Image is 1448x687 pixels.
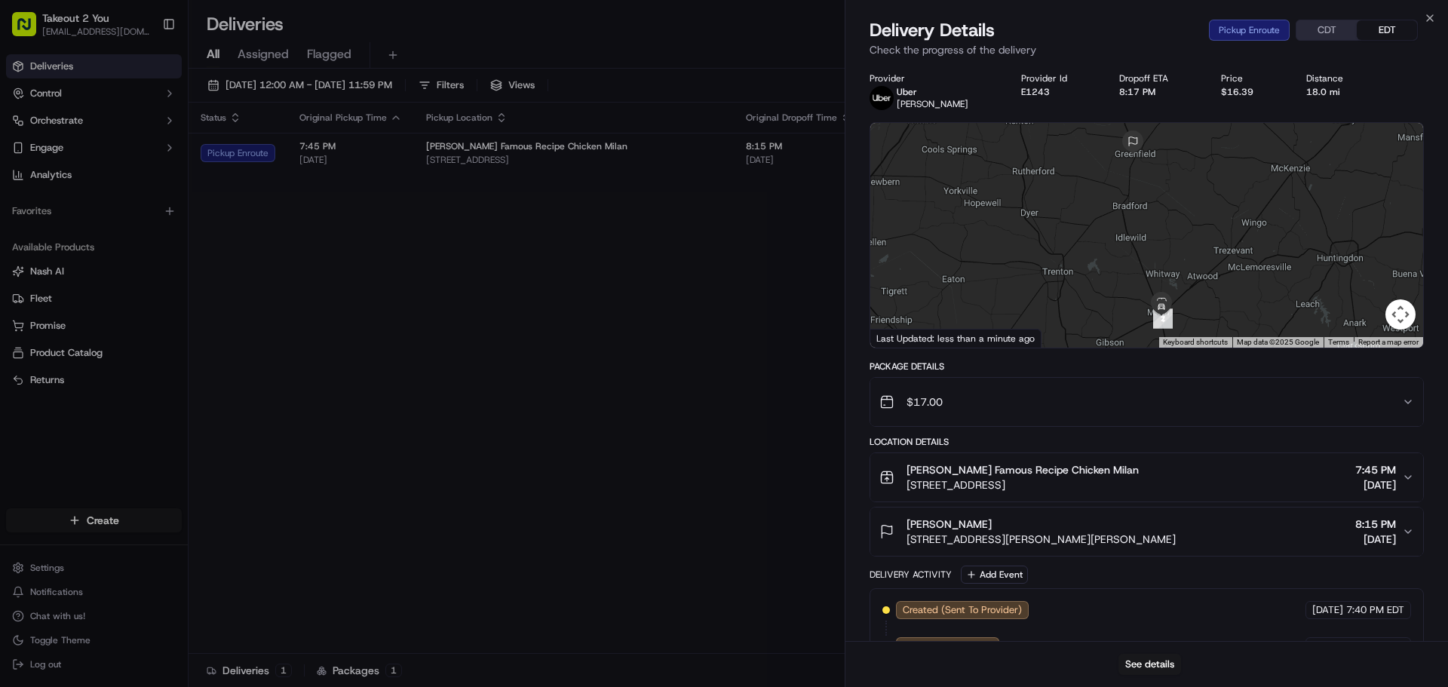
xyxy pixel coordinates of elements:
span: Map data ©2025 Google [1237,338,1319,346]
span: 7:40 PM EDT [1346,603,1404,617]
span: [DATE] [1355,477,1396,492]
img: uber-new-logo.jpeg [870,86,894,110]
span: $17.00 [907,394,943,409]
button: $17.00 [870,378,1423,426]
span: Created (Sent To Provider) [903,603,1022,617]
img: Nash [15,15,45,45]
div: Dropoff ETA [1119,72,1197,84]
div: Provider Id [1021,72,1096,84]
span: [DATE] [1312,603,1343,617]
span: [DATE] [1355,532,1396,547]
p: Uber [897,86,968,98]
button: [PERSON_NAME] Famous Recipe Chicken Milan[STREET_ADDRESS]7:45 PM[DATE] [870,453,1423,501]
span: API Documentation [143,337,242,352]
div: We're available if you need us! [68,159,207,171]
button: Add Event [961,566,1028,584]
a: 💻API Documentation [121,331,248,358]
div: 18.0 mi [1306,86,1372,98]
div: 📗 [15,339,27,351]
button: E1243 [1021,86,1050,98]
div: 8:17 PM [1119,86,1197,98]
button: Map camera controls [1385,299,1416,330]
button: Keyboard shortcuts [1163,337,1228,348]
a: 📗Knowledge Base [9,331,121,358]
button: EDT [1357,20,1417,40]
button: See all [234,193,275,211]
span: 8:15 PM [1355,517,1396,532]
span: [STREET_ADDRESS][PERSON_NAME][PERSON_NAME] [907,532,1176,547]
img: 1736555255976-a54dd68f-1ca7-489b-9aae-adbdc363a1c4 [15,144,42,171]
span: [DATE] [1312,639,1343,653]
span: Not Assigned Driver [903,639,992,653]
button: See details [1118,654,1181,675]
div: 💻 [127,339,140,351]
div: Location Details [870,436,1424,448]
div: Package Details [870,360,1424,373]
span: Pylon [150,374,183,385]
span: [PERSON_NAME] Famous Recipe Chicken Milan [907,462,1139,477]
span: [DATE] [58,234,89,246]
div: Provider [870,72,997,84]
span: 7:45 PM [1355,462,1396,477]
div: Start new chat [68,144,247,159]
p: Welcome 👋 [15,60,275,84]
div: Past conversations [15,196,101,208]
a: Open this area in Google Maps (opens a new window) [874,328,924,348]
div: Last Updated: less than a minute ago [870,329,1042,348]
span: Knowledge Base [30,337,115,352]
span: [PERSON_NAME] [47,274,122,287]
div: Delivery Activity [870,569,952,581]
span: [PERSON_NAME] [897,98,968,110]
div: $16.39 [1221,86,1282,98]
button: [PERSON_NAME][STREET_ADDRESS][PERSON_NAME][PERSON_NAME]8:15 PM[DATE] [870,508,1423,556]
span: 7:40 PM EDT [1346,639,1404,653]
button: CDT [1296,20,1357,40]
input: Got a question? Start typing here... [39,97,271,113]
div: Price [1221,72,1282,84]
span: Delivery Details [870,18,995,42]
span: • [125,274,130,287]
img: 1736555255976-a54dd68f-1ca7-489b-9aae-adbdc363a1c4 [30,275,42,287]
span: • [50,234,55,246]
span: [PERSON_NAME] [907,517,992,532]
span: [DATE] [133,274,164,287]
a: Terms (opens in new tab) [1328,338,1349,346]
img: 1732323095091-59ea418b-cfe3-43c8-9ae0-d0d06d6fd42c [32,144,59,171]
a: Report a map error [1358,338,1419,346]
button: Start new chat [256,149,275,167]
p: Check the progress of the delivery [870,42,1424,57]
span: [STREET_ADDRESS] [907,477,1139,492]
img: Liam S. [15,260,39,284]
img: Google [874,328,924,348]
a: Powered byPylon [106,373,183,385]
div: Distance [1306,72,1372,84]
